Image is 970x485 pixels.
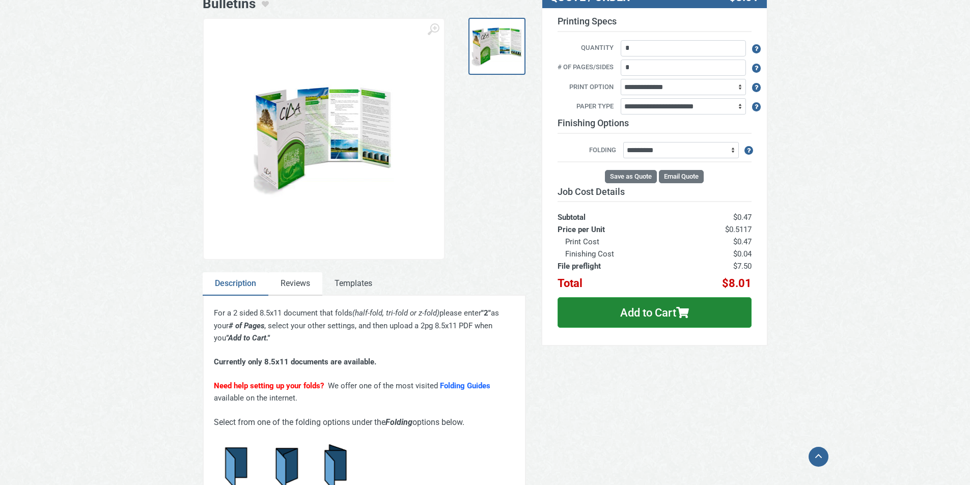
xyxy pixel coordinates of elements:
img: Brochures [472,21,522,72]
label: Print Option [550,82,619,93]
div: For a 2 sided 8.5x11 document that folds please enter as your , select your other settings, and t... [214,307,515,404]
em: (half-fold, tri-fold or z-fold) [352,308,439,318]
strong: "Add to Cart." [226,333,270,343]
p: We offer one of the most visited available on the internet. [214,380,515,405]
span: $0.47 [733,237,752,246]
label: Folding [558,145,622,156]
th: Print Cost [558,236,685,248]
h3: Finishing Options [558,118,752,134]
span: $0.47 [733,213,752,222]
label: Paper Type [550,101,619,112]
a: Folding Guides [440,381,490,390]
a: Templates [322,272,384,296]
label: Quantity [550,43,619,54]
span: $8.01 [722,277,752,290]
img: Brochures [254,75,394,203]
a: Brochures [468,18,525,75]
th: File preflight [558,260,685,272]
th: Finishing Cost [558,248,685,260]
th: Total [558,272,685,290]
h3: Printing Specs [558,16,752,32]
span: $0.04 [733,249,752,259]
strong: "2" [481,308,491,318]
a: Reviews [268,272,322,296]
button: Save as Quote [605,170,657,183]
button: Email Quote [659,170,704,183]
h3: Job Cost Details [558,186,752,197]
th: Price per Unit [558,223,685,236]
button: Add to Cart [558,297,752,328]
label: # of pages/sides [550,62,619,73]
th: Subtotal [558,202,685,223]
a: Description [203,272,268,296]
span: $0.5117 [725,225,752,234]
strong: Currently only 8.5x11 documents are available. [214,357,376,366]
em: # of Pages [229,321,264,330]
strong: Folding [385,417,412,427]
span: Need help setting up your folds? [214,381,324,390]
span: $7.50 [733,262,752,271]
